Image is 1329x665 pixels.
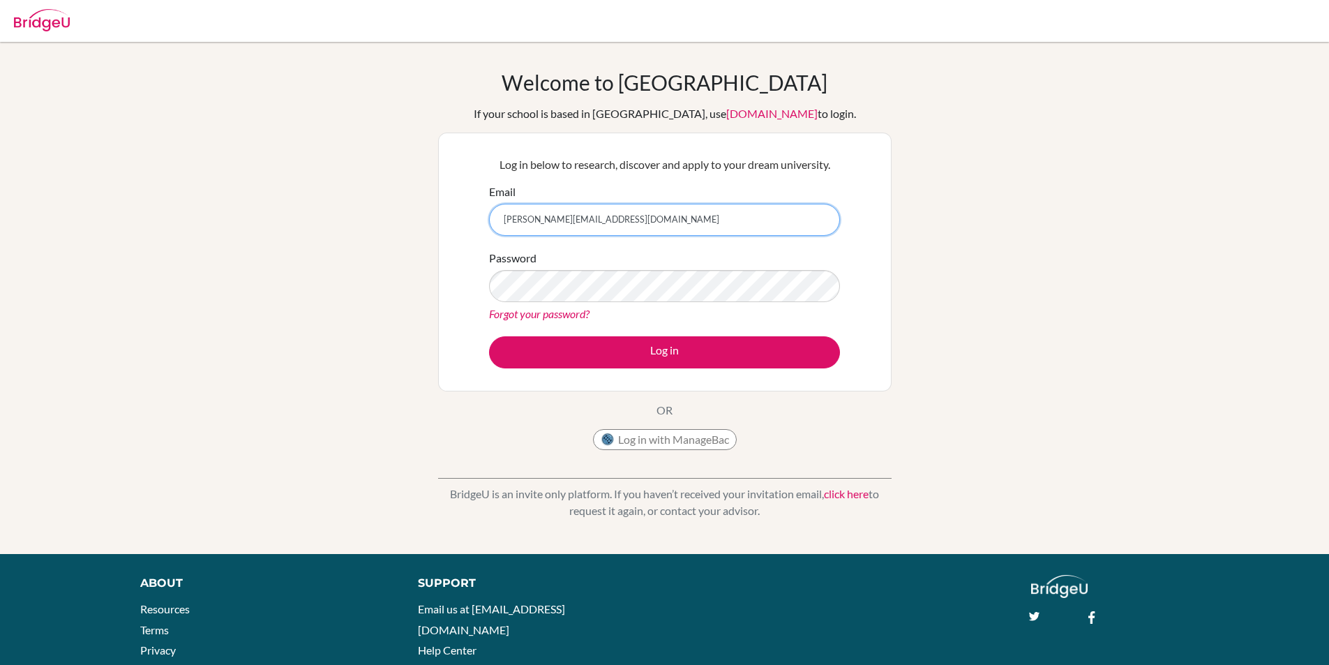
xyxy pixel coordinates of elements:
p: OR [656,402,673,419]
a: click here [824,487,869,500]
a: Forgot your password? [489,307,590,320]
p: BridgeU is an invite only platform. If you haven’t received your invitation email, to request it ... [438,486,892,519]
a: Terms [140,623,169,636]
label: Email [489,184,516,200]
a: Resources [140,602,190,615]
a: Email us at [EMAIL_ADDRESS][DOMAIN_NAME] [418,602,565,636]
label: Password [489,250,536,267]
div: Support [418,575,648,592]
div: If your school is based in [GEOGRAPHIC_DATA], use to login. [474,105,856,122]
p: Log in below to research, discover and apply to your dream university. [489,156,840,173]
img: Bridge-U [14,9,70,31]
div: About [140,575,386,592]
img: logo_white@2x-f4f0deed5e89b7ecb1c2cc34c3e3d731f90f0f143d5ea2071677605dd97b5244.png [1031,575,1088,598]
button: Log in with ManageBac [593,429,737,450]
a: Privacy [140,643,176,657]
a: Help Center [418,643,476,657]
button: Log in [489,336,840,368]
h1: Welcome to [GEOGRAPHIC_DATA] [502,70,827,95]
a: [DOMAIN_NAME] [726,107,818,120]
